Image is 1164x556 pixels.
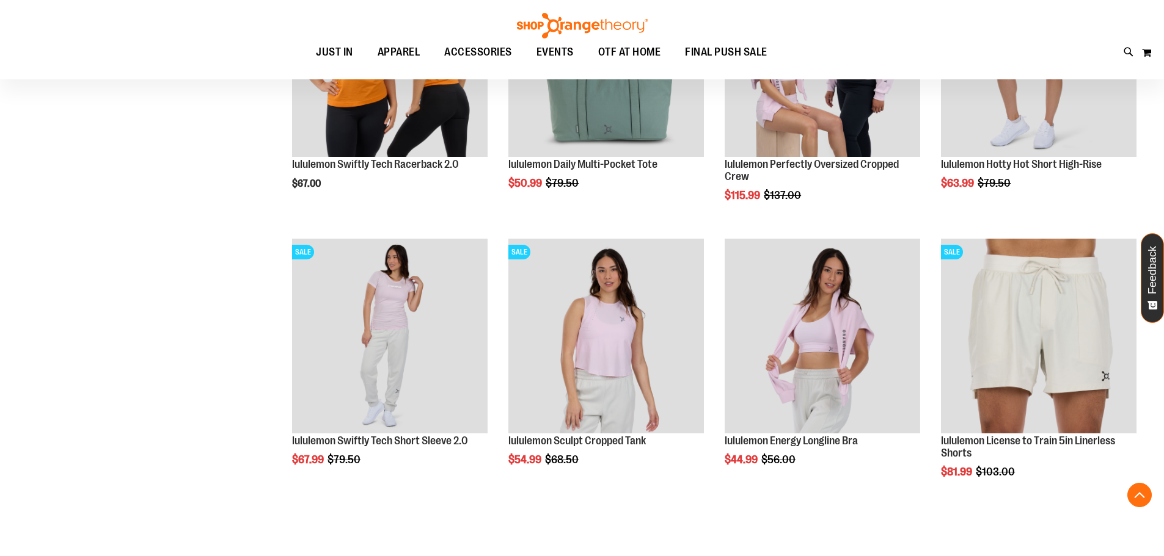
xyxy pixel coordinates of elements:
[292,435,468,447] a: lululemon Swiftly Tech Short Sleeve 2.0
[1127,483,1152,507] button: Back To Top
[941,435,1115,459] a: lululemon License to Train 5in Linerless Shorts
[941,466,974,478] span: $81.99
[304,38,365,67] a: JUST IN
[378,38,420,66] span: APPAREL
[328,453,362,466] span: $79.50
[1147,246,1159,294] span: Feedback
[725,158,899,182] a: lululemon Perfectly Oversized Cropped Crew
[292,239,488,434] img: lululemon Swiftly Tech Short Sleeve 2.0
[292,239,488,436] a: lululemon Swiftly Tech Short Sleeve 2.0SALE
[444,38,512,66] span: ACCESSORIES
[725,239,920,434] img: lululemon Energy Longline Bra
[508,453,543,466] span: $54.99
[292,158,459,170] a: lululemon Swiftly Tech Racerback 2.0
[1141,233,1164,323] button: Feedback - Show survey
[725,453,760,466] span: $44.99
[536,38,574,66] span: EVENTS
[546,177,580,189] span: $79.50
[508,177,544,189] span: $50.99
[432,38,524,67] a: ACCESSORIES
[286,233,494,497] div: product
[524,38,586,67] a: EVENTS
[508,239,704,434] img: lululemon Sculpt Cropped Tank
[719,233,926,497] div: product
[725,189,762,201] span: $115.99
[725,239,920,436] a: lululemon Energy Longline Bra
[976,466,1017,478] span: $103.00
[292,245,314,259] span: SALE
[508,158,657,170] a: lululemon Daily Multi-Pocket Tote
[764,189,803,201] span: $137.00
[515,13,650,38] img: Shop Orangetheory
[292,178,323,189] span: $67.00
[941,239,1137,434] img: lululemon License to Train 5in Linerless Shorts
[978,177,1012,189] span: $79.50
[508,435,646,447] a: lululemon Sculpt Cropped Tank
[685,38,767,66] span: FINAL PUSH SALE
[935,233,1143,509] div: product
[598,38,661,66] span: OTF AT HOME
[502,233,710,497] div: product
[725,435,858,447] a: lululemon Energy Longline Bra
[586,38,673,67] a: OTF AT HOME
[941,239,1137,436] a: lululemon License to Train 5in Linerless ShortsSALE
[365,38,433,66] a: APPAREL
[761,453,797,466] span: $56.00
[941,158,1102,170] a: lululemon Hotty Hot Short High-Rise
[941,177,976,189] span: $63.99
[316,38,353,66] span: JUST IN
[545,453,580,466] span: $68.50
[508,245,530,259] span: SALE
[508,239,704,436] a: lululemon Sculpt Cropped TankSALE
[941,245,963,259] span: SALE
[292,453,326,466] span: $67.99
[673,38,780,67] a: FINAL PUSH SALE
